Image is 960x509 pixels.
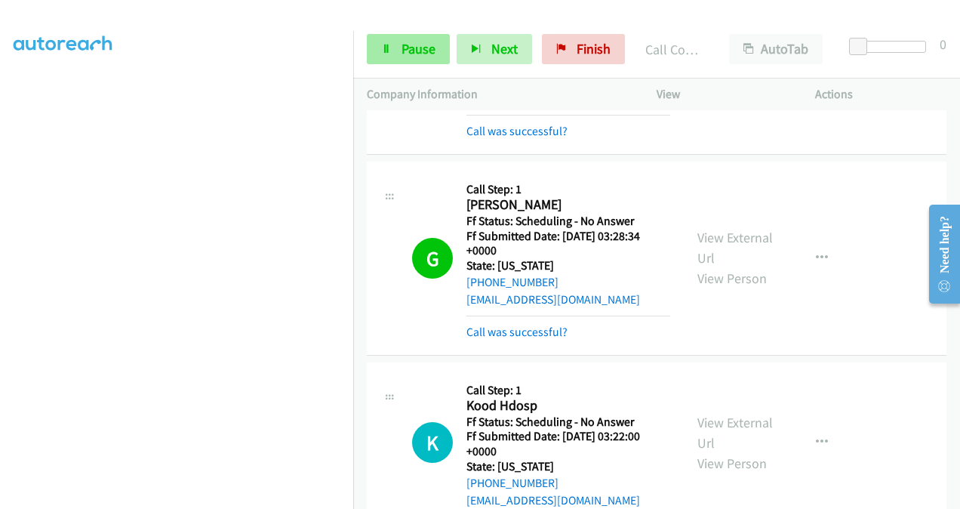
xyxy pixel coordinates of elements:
[466,459,670,474] h5: State: [US_STATE]
[412,422,453,463] h1: K
[466,429,670,458] h5: Ff Submitted Date: [DATE] 03:22:00 +0000
[697,455,767,472] a: View Person
[940,34,946,54] div: 0
[466,292,640,307] a: [EMAIL_ADDRESS][DOMAIN_NAME]
[697,414,773,452] a: View External Url
[466,182,670,197] h5: Call Step: 1
[402,40,435,57] span: Pause
[542,34,625,64] a: Finish
[367,85,629,103] p: Company Information
[412,238,453,279] h1: G
[466,258,670,273] h5: State: [US_STATE]
[457,34,532,64] button: Next
[857,41,926,53] div: Delay between calls (in seconds)
[466,275,558,289] a: [PHONE_NUMBER]
[412,422,453,463] div: The call is yet to be attempted
[815,85,946,103] p: Actions
[491,40,518,57] span: Next
[645,39,702,60] p: Call Completed
[466,476,558,490] a: [PHONE_NUMBER]
[466,397,665,415] h2: Kood Hdosp
[466,124,568,138] a: Call was successful?
[466,415,670,430] h5: Ff Status: Scheduling - No Answer
[697,270,767,287] a: View Person
[367,34,450,64] a: Pause
[697,229,773,267] a: View External Url
[466,383,670,398] h5: Call Step: 1
[729,34,823,64] button: AutoTab
[466,493,640,507] a: [EMAIL_ADDRESS][DOMAIN_NAME]
[466,325,568,339] a: Call was successful?
[577,40,611,57] span: Finish
[917,194,960,314] iframe: Resource Center
[466,229,670,258] h5: Ff Submitted Date: [DATE] 03:28:34 +0000
[466,214,670,229] h5: Ff Status: Scheduling - No Answer
[466,196,665,214] h2: [PERSON_NAME]
[657,85,788,103] p: View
